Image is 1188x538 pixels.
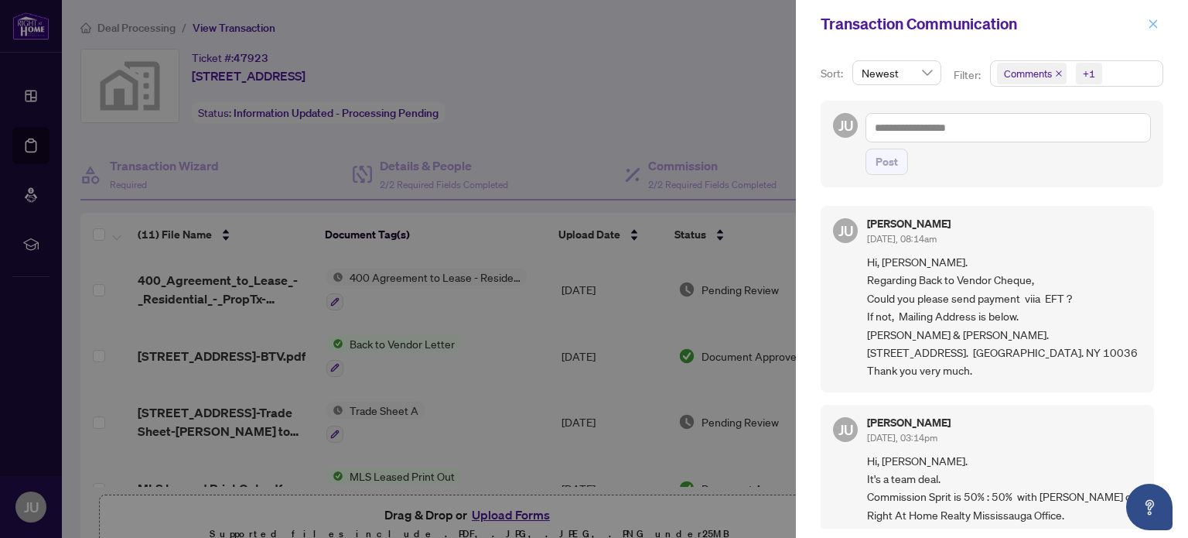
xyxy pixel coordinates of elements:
[1126,484,1173,530] button: Open asap
[821,12,1143,36] div: Transaction Communication
[821,65,846,82] p: Sort:
[997,63,1067,84] span: Comments
[1083,66,1095,81] div: +1
[862,61,932,84] span: Newest
[867,417,951,428] h5: [PERSON_NAME]
[1004,66,1052,81] span: Comments
[838,115,853,136] span: JU
[867,218,951,229] h5: [PERSON_NAME]
[838,419,853,440] span: JU
[838,220,853,242] span: JU
[865,149,908,175] button: Post
[867,432,937,444] span: [DATE], 03:14pm
[1055,70,1063,77] span: close
[954,67,983,84] p: Filter:
[1148,19,1159,29] span: close
[867,233,937,245] span: [DATE], 08:14am
[867,253,1142,380] span: Hi, [PERSON_NAME]. Regarding Back to Vendor Cheque, Could you please send payment viia EFT ? If n...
